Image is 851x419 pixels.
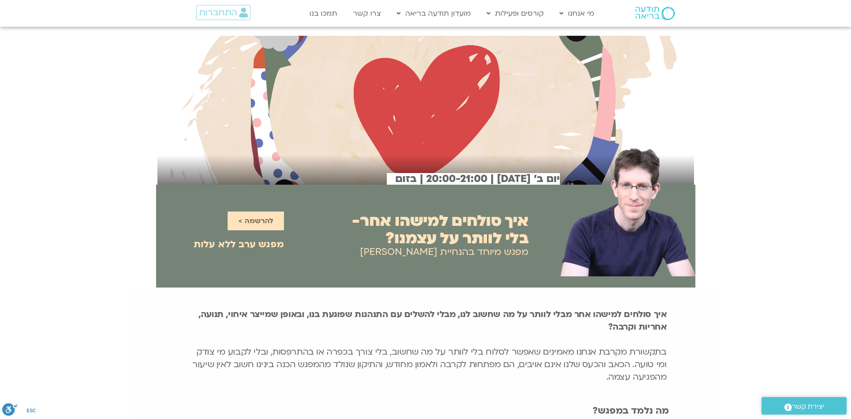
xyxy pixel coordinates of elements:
[194,239,284,250] h2: מפגש ערב ללא עלות
[392,5,475,22] a: מועדון תודעה בריאה
[185,308,667,383] p: בתקשורת מקרבת אנחנו מאמינים שאפשר לסלוח בלי לוותר על מה שחשוב, בלי צורך בכפרה או בהתרפסות, ובלי ל...
[196,5,250,20] a: התחברות
[199,309,666,333] strong: איך סולחים למישהו אחר מבלי לוותר על מה שחשוב לנו, מבלי להשלים עם התנהגות שפוגעת בנו, ובאופן שמייצ...
[305,5,342,22] a: תמכו בנו
[635,7,675,20] img: תודעה בריאה
[199,8,237,17] span: התחברות
[182,406,669,416] h2: מה נלמד במפגש?
[762,397,847,415] a: יצירת קשר
[792,401,824,413] span: יצירת קשר
[555,5,599,22] a: מי אנחנו
[348,5,385,22] a: צרו קשר
[482,5,548,22] a: קורסים ופעילות
[352,212,529,247] h2: איך סולחים למישהו אחר- בלי לוותר על עצמנו?
[387,173,560,185] h2: יום ב׳ [DATE] | 20:00-21:00 | בזום
[228,212,284,230] a: להרשמה >
[238,217,273,225] span: להרשמה >
[360,247,529,258] h2: מפגש מיוחד בהנחיית [PERSON_NAME]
